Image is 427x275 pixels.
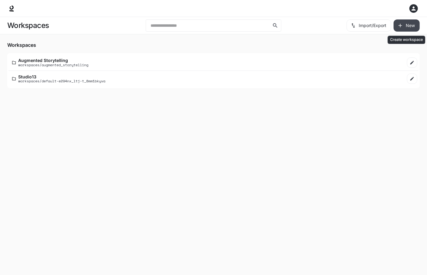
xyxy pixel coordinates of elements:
a: Studio13workspaces/default-e294nx_ltj-t_8mm1bkyva [10,72,406,86]
p: workspaces/augmented_storytelling [18,63,88,67]
a: Edit workspace [407,74,417,84]
button: Import/Export [347,19,391,32]
p: Studio13 [18,74,105,79]
div: Create workspace [388,36,425,44]
h5: Workspaces [7,42,420,48]
a: Edit workspace [407,57,417,68]
p: workspaces/default-e294nx_ltj-t_8mm1bkyva [18,79,105,83]
h1: Workspaces [7,19,49,32]
a: Augmented Storytellingworkspaces/augmented_storytelling [10,56,406,69]
p: Augmented Storytelling [18,58,88,63]
button: Create workspace [394,19,420,32]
